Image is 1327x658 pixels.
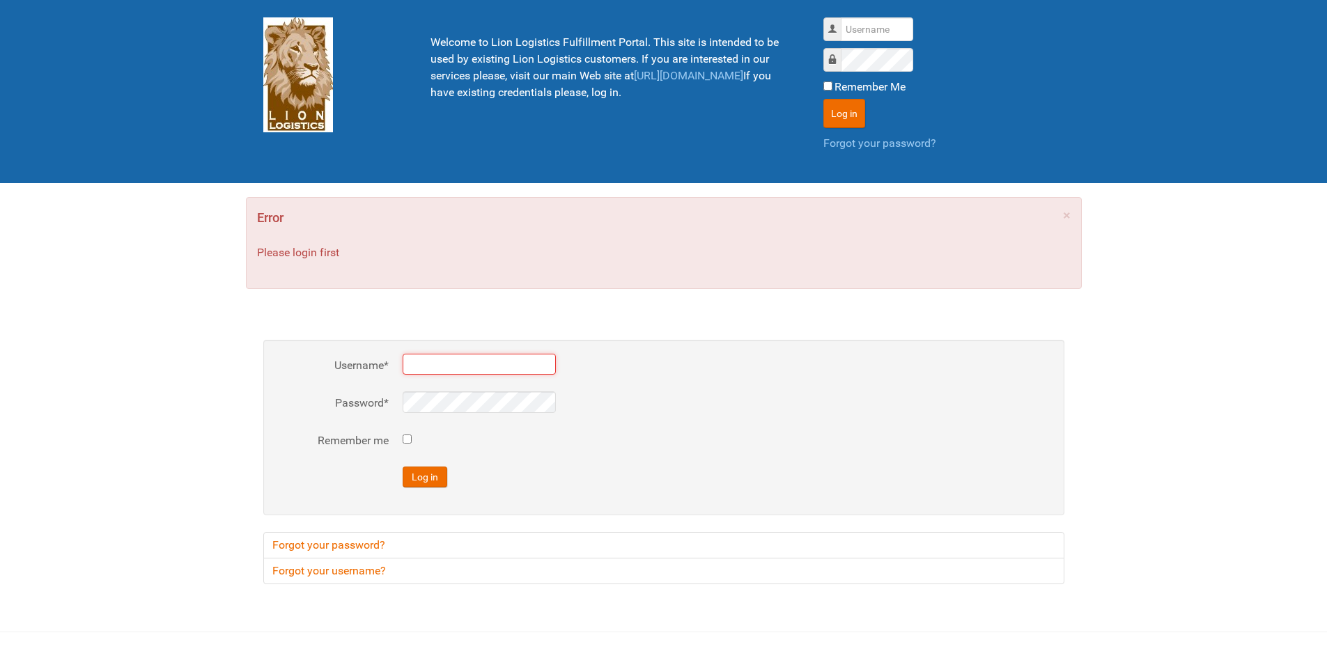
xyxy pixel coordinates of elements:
[263,17,333,132] img: Lion Logistics
[835,79,906,95] label: Remember Me
[1063,208,1071,222] a: ×
[277,432,389,449] label: Remember me
[277,357,389,374] label: Username
[257,208,1071,228] h4: Error
[257,244,1071,261] p: Please login first
[263,558,1064,584] a: Forgot your username?
[277,395,389,412] label: Password
[823,99,865,128] button: Log in
[841,17,913,41] input: Username
[823,136,936,150] a: Forgot your password?
[430,34,789,101] p: Welcome to Lion Logistics Fulfillment Portal. This site is intended to be used by existing Lion L...
[403,467,447,487] button: Log in
[837,52,838,53] label: Password
[634,69,743,82] a: [URL][DOMAIN_NAME]
[263,532,1064,558] a: Forgot your password?
[263,68,333,81] a: Lion Logistics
